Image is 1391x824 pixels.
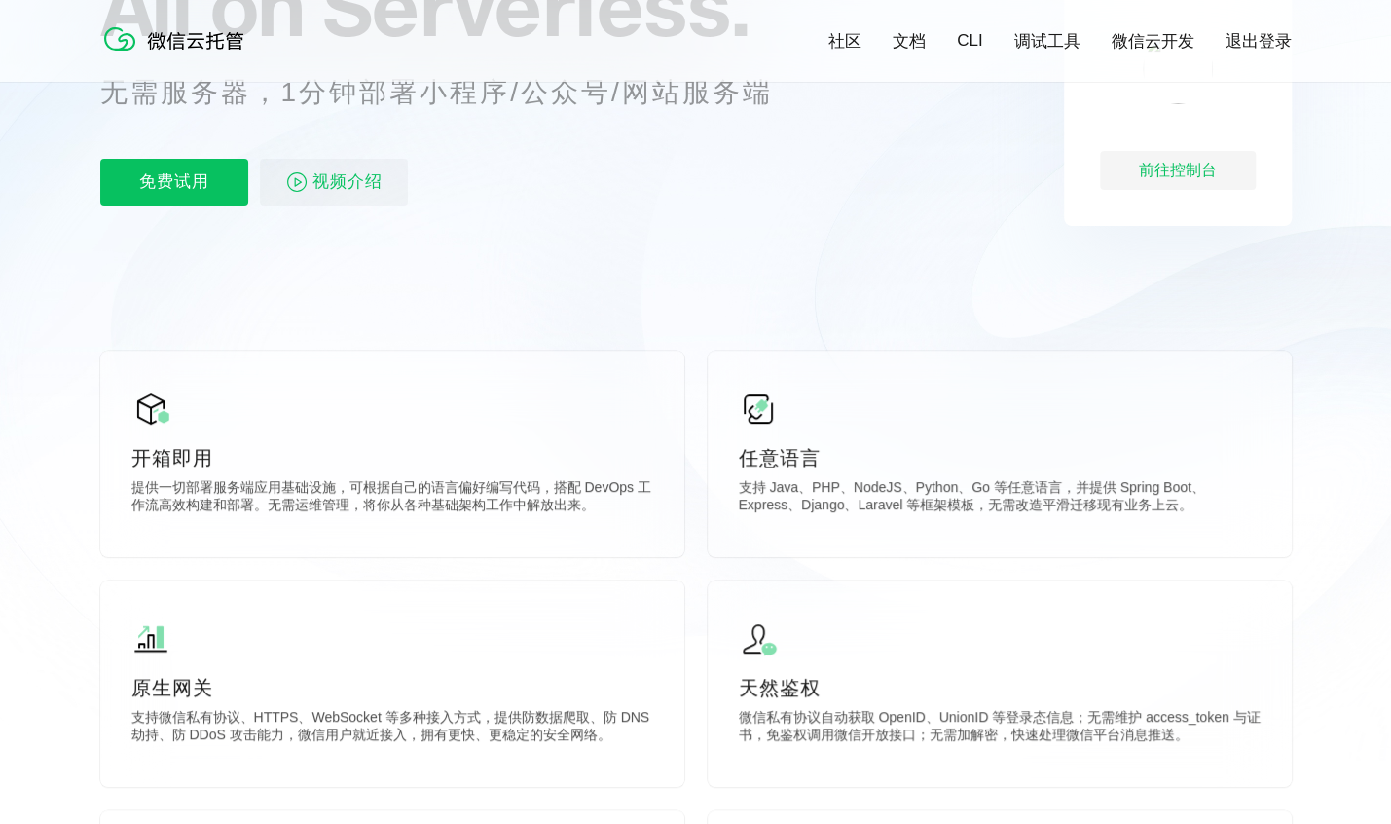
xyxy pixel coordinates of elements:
p: 支持微信私有协议、HTTPS、WebSocket 等多种接入方式，提供防数据爬取、防 DNS 劫持、防 DDoS 攻击能力，微信用户就近接入，拥有更快、更稳定的安全网络。 [131,709,653,748]
div: 前往控制台 [1100,151,1256,190]
span: 视频介绍 [312,159,383,206]
a: 社区 [828,30,861,53]
p: 原生网关 [131,674,653,701]
a: 微信云托管 [100,45,256,61]
a: CLI [957,31,982,51]
p: 免费试用 [100,159,248,206]
p: 无需服务器，1分钟部署小程序/公众号/网站服务端 [100,73,809,112]
p: 任意语言 [739,444,1261,471]
p: 微信私有协议自动获取 OpenID、UnionID 等登录态信息；无需维护 access_token 与证书，免鉴权调用微信开放接口；无需加解密，快速处理微信平台消息推送。 [739,709,1261,748]
a: 微信云开发 [1112,30,1194,53]
img: video_play.svg [285,170,309,194]
p: 开箱即用 [131,444,653,471]
a: 文档 [893,30,926,53]
p: 提供一切部署服务端应用基础设施，可根据自己的语言偏好编写代码，搭配 DevOps 工作流高效构建和部署。无需运维管理，将你从各种基础架构工作中解放出来。 [131,479,653,518]
a: 退出登录 [1226,30,1292,53]
a: 调试工具 [1014,30,1080,53]
p: 支持 Java、PHP、NodeJS、Python、Go 等任意语言，并提供 Spring Boot、Express、Django、Laravel 等框架模板，无需改造平滑迁移现有业务上云。 [739,479,1261,518]
p: 天然鉴权 [739,674,1261,701]
img: 微信云托管 [100,19,256,58]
